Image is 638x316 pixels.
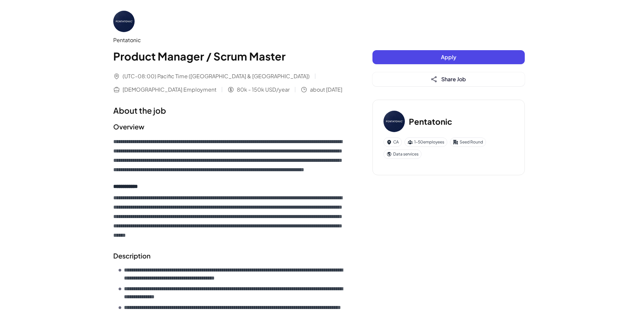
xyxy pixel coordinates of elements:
button: Share Job [372,72,525,86]
span: (UTC-08:00) Pacific Time ([GEOGRAPHIC_DATA] & [GEOGRAPHIC_DATA]) [123,72,310,80]
button: Apply [372,50,525,64]
img: Pe [113,11,135,32]
h2: Overview [113,122,346,132]
img: Pe [383,111,405,132]
span: 80k - 150k USD/year [237,86,290,94]
div: CA [383,137,402,147]
span: about [DATE] [310,86,342,94]
span: Apply [441,54,456,61]
h3: Pentatonic [409,115,452,127]
div: Data services [383,149,422,159]
h1: Product Manager / Scrum Master [113,48,346,64]
div: Pentatonic [113,36,346,44]
span: [DEMOGRAPHIC_DATA] Employment [123,86,216,94]
div: Seed Round [450,137,486,147]
h1: About the job [113,104,346,116]
div: 1-50 employees [405,137,447,147]
h2: Description [113,251,346,261]
span: Share Job [441,76,466,83]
